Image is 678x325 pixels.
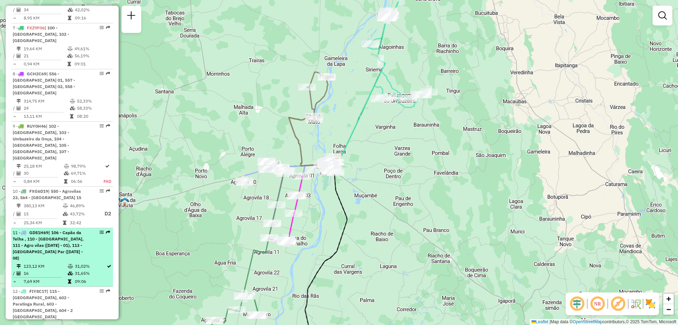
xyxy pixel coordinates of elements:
[17,212,21,216] i: Total de Atividades
[23,6,67,13] td: 34
[13,14,16,22] td: =
[75,270,106,277] td: 31,65%
[74,45,110,52] td: 49,61%
[77,105,110,112] td: 58,33%
[103,178,112,185] td: FAD
[23,278,67,285] td: 7,69 KM
[23,45,67,52] td: 19,64 KM
[17,106,21,110] i: Total de Atividades
[70,219,98,226] td: 32:42
[120,197,129,206] img: RT PA - Santa Maria da Vitória
[663,294,674,304] a: Zoom in
[29,289,47,294] span: FIY8C17
[13,25,69,43] span: 7 -
[13,289,73,319] span: 12 -
[609,295,626,312] span: Exibir rótulo
[23,263,67,270] td: 123,12 KM
[13,188,81,200] span: 10 -
[63,204,68,208] i: % de utilização do peso
[106,189,110,193] em: Rota exportada
[13,6,16,13] td: /
[23,170,64,177] td: 30
[75,263,106,270] td: 31,02%
[29,230,48,235] span: GDS1H69
[106,289,110,293] em: Rota exportada
[630,298,641,309] img: Fluxo de ruas
[64,171,69,175] i: % de utilização da cubagem
[13,113,16,120] td: =
[74,52,110,59] td: 56,19%
[663,304,674,315] a: Zoom out
[68,264,73,268] i: % de utilização do peso
[70,99,75,103] i: % de utilização do peso
[64,164,69,168] i: % de utilização do peso
[13,209,16,218] td: /
[27,123,46,129] span: RUY0H46
[666,294,671,303] span: +
[549,319,551,324] span: |
[23,178,64,185] td: 0,84 KM
[13,230,84,261] span: 11 -
[13,52,16,59] td: /
[77,98,110,105] td: 52,33%
[68,279,71,284] i: Tempo total em rota
[13,71,75,95] span: 8 -
[589,295,606,312] span: Ocultar NR
[23,113,70,120] td: 13,11 KM
[106,71,110,76] em: Rota exportada
[100,189,104,193] em: Opções
[17,99,21,103] i: Distância Total
[106,230,110,234] em: Rota exportada
[29,188,48,194] span: FXG6D19
[23,14,67,22] td: 8,95 KM
[100,25,104,30] em: Opções
[23,60,67,68] td: 0,94 KM
[13,230,84,261] span: | 106 - Capão da Telha , 110 - [GEOGRAPHIC_DATA], 111 - Agro vilas ([DATE] - 01), 113 - [GEOGRAPH...
[23,209,63,218] td: 15
[17,8,21,12] i: Total de Atividades
[13,60,16,68] td: =
[27,25,44,30] span: FXZ9F06
[100,71,104,76] em: Opções
[569,295,585,312] span: Ocultar deslocamento
[17,54,21,58] i: Total de Atividades
[23,105,70,112] td: 24
[99,210,111,218] p: D2
[23,163,64,170] td: 25,18 KM
[23,98,70,105] td: 314,75 KM
[655,8,670,23] a: Exibir filtros
[67,62,71,66] i: Tempo total em rota
[75,14,106,22] td: 09:16
[107,264,111,268] i: Rota otimizada
[100,230,104,234] em: Opções
[68,271,73,275] i: % de utilização da cubagem
[106,25,110,30] em: Rota exportada
[23,270,67,277] td: 16
[13,289,73,319] span: | 115 - [GEOGRAPHIC_DATA], 602 - Paratinga Rural, 603 - [GEOGRAPHIC_DATA], 604 - 2 [GEOGRAPHIC_DATA]
[75,6,106,13] td: 42,02%
[17,164,21,168] i: Distância Total
[645,298,656,309] img: Exibir/Ocultar setores
[13,270,16,277] td: /
[106,124,110,128] em: Rota exportada
[71,163,103,170] td: 98,79%
[70,106,75,110] i: % de utilização da cubagem
[63,212,68,216] i: % de utilização da cubagem
[23,219,63,226] td: 25,34 KM
[17,171,21,175] i: Total de Atividades
[67,54,73,58] i: % de utilização da cubagem
[74,60,110,68] td: 09:01
[23,52,67,59] td: 21
[70,114,73,118] i: Tempo total em rota
[70,209,98,218] td: 43,72%
[68,8,73,12] i: % de utilização da cubagem
[13,170,16,177] td: /
[13,219,16,226] td: =
[124,8,138,24] a: Nova sessão e pesquisa
[71,178,103,185] td: 06:56
[71,170,103,177] td: 69,71%
[530,319,678,325] div: Map data © contributors,© 2025 TomTom, Microsoft
[75,278,106,285] td: 09:06
[64,179,67,184] i: Tempo total em rota
[17,271,21,275] i: Total de Atividades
